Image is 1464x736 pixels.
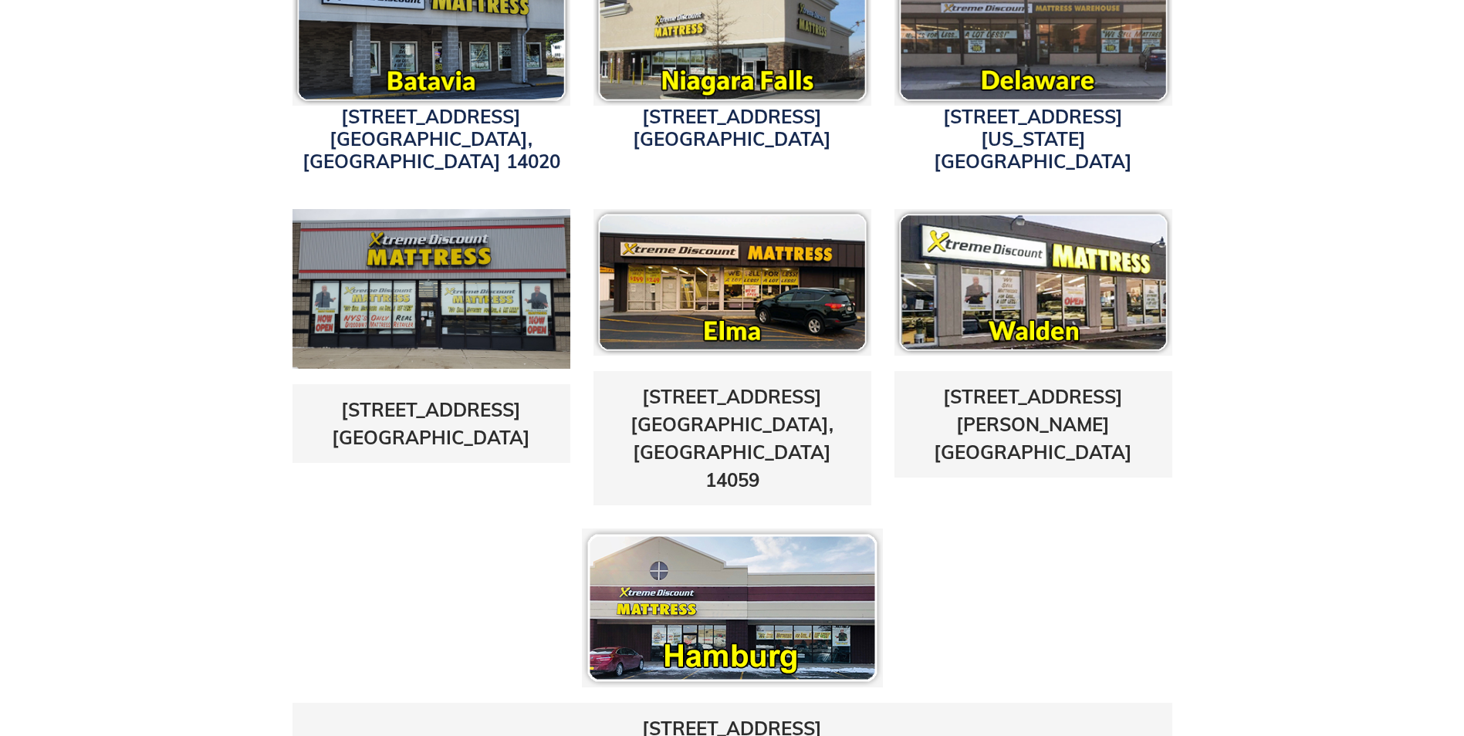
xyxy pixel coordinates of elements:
[303,105,560,173] a: [STREET_ADDRESS][GEOGRAPHIC_DATA], [GEOGRAPHIC_DATA] 14020
[934,385,1132,464] a: [STREET_ADDRESS][PERSON_NAME][GEOGRAPHIC_DATA]
[582,528,883,687] img: pf-66afa184--hamburgloc.png
[292,209,570,369] img: transit-store-photo2-1642015179745.jpg
[633,105,831,150] a: [STREET_ADDRESS][GEOGRAPHIC_DATA]
[593,209,871,356] img: pf-8166afa1--elmaicon.png
[934,105,1132,173] a: [STREET_ADDRESS][US_STATE][GEOGRAPHIC_DATA]
[894,209,1172,356] img: pf-16118c81--waldenicon.png
[332,398,530,449] a: [STREET_ADDRESS][GEOGRAPHIC_DATA]
[631,385,833,491] a: [STREET_ADDRESS][GEOGRAPHIC_DATA], [GEOGRAPHIC_DATA] 14059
